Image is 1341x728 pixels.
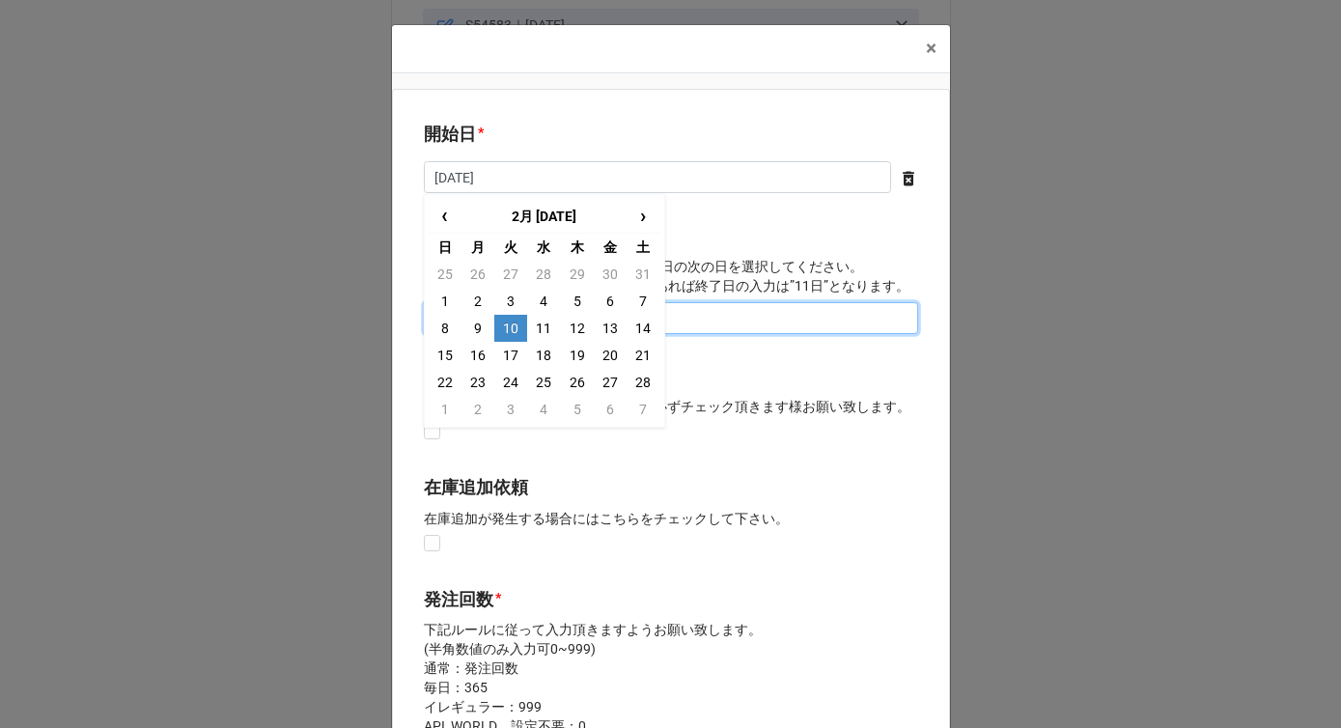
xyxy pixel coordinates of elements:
th: 土 [627,234,659,261]
span: › [628,200,658,232]
th: 火 [494,234,527,261]
td: 28 [527,261,560,288]
td: 1 [429,396,461,423]
td: 4 [527,288,560,315]
td: 26 [461,261,494,288]
label: 在庫追加依頼 [424,474,528,501]
td: 15 [429,342,461,369]
td: 19 [561,342,594,369]
th: 金 [594,234,627,261]
td: 27 [594,369,627,396]
td: 4 [527,396,560,423]
input: Date [424,302,918,335]
p: ※対応するセールの場合にはこちらを必ずチェック頂きます様お願い致します。 [424,397,918,416]
td: 30 [594,261,627,288]
td: 11 [527,315,560,342]
td: 16 [461,342,494,369]
td: 25 [527,369,560,396]
span: ‹ [430,200,461,232]
td: 5 [561,396,594,423]
td: 24 [494,369,527,396]
td: 2 [461,396,494,423]
p: セール開催は23:59までとなる為、終了日の次の日を選択してください。 例）”10日(23:59)”まで開催のセールであれば終了日の入力は”11日”となります。 [424,257,918,295]
td: 20 [594,342,627,369]
td: 22 [429,369,461,396]
label: 開始日 [424,121,476,148]
td: 3 [494,288,527,315]
th: 日 [429,234,461,261]
p: 在庫追加が発生する場合にはこちらをチェックして下さい。 [424,509,918,528]
td: 27 [494,261,527,288]
span: × [926,37,936,60]
td: 6 [594,396,627,423]
td: 12 [561,315,594,342]
td: 14 [627,315,659,342]
th: 月 [461,234,494,261]
td: 28 [627,369,659,396]
td: 31 [627,261,659,288]
td: 10 [494,315,527,342]
td: 18 [527,342,560,369]
td: 9 [461,315,494,342]
th: 木 [561,234,594,261]
td: 3 [494,396,527,423]
td: 25 [429,261,461,288]
td: 21 [627,342,659,369]
td: 7 [627,396,659,423]
td: 23 [461,369,494,396]
td: 26 [561,369,594,396]
td: 13 [594,315,627,342]
td: 2 [461,288,494,315]
td: 6 [594,288,627,315]
th: 水 [527,234,560,261]
th: 2月 [DATE] [461,199,627,234]
td: 5 [561,288,594,315]
td: 1 [429,288,461,315]
td: 8 [429,315,461,342]
td: 7 [627,288,659,315]
input: Date [424,161,891,194]
td: 17 [494,342,527,369]
label: 発注回数 [424,586,493,613]
td: 29 [561,261,594,288]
